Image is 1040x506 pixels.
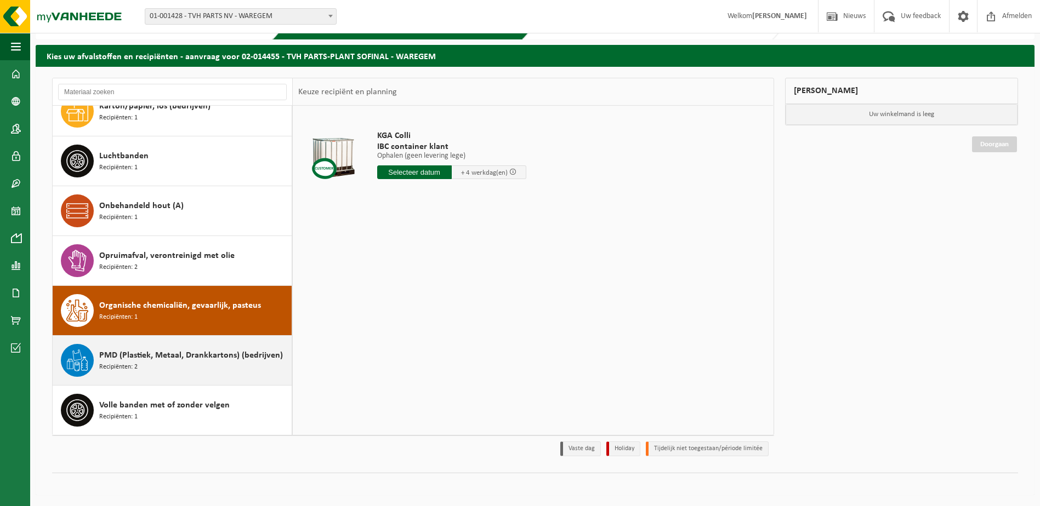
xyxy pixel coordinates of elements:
[785,78,1019,104] div: [PERSON_NAME]
[53,286,292,336] button: Organische chemicaliën, gevaarlijk, pasteus Recipiënten: 1
[53,336,292,386] button: PMD (Plastiek, Metaal, Drankkartons) (bedrijven) Recipiënten: 2
[293,78,402,106] div: Keuze recipiënt en planning
[377,130,526,141] span: KGA Colli
[53,236,292,286] button: Opruimafval, verontreinigd met olie Recipiënten: 2
[99,150,149,163] span: Luchtbanden
[377,141,526,152] span: IBC container klant
[99,299,261,312] span: Organische chemicaliën, gevaarlijk, pasteus
[646,441,769,456] li: Tijdelijk niet toegestaan/période limitée
[53,136,292,186] button: Luchtbanden Recipiënten: 1
[752,12,807,20] strong: [PERSON_NAME]
[145,8,337,25] span: 01-001428 - TVH PARTS NV - WAREGEM
[972,136,1017,152] a: Doorgaan
[99,399,230,412] span: Volle banden met of zonder velgen
[606,441,640,456] li: Holiday
[99,262,138,273] span: Recipiënten: 2
[53,186,292,236] button: Onbehandeld hout (A) Recipiënten: 1
[99,249,235,262] span: Opruimafval, verontreinigd met olie
[99,100,211,113] span: Karton/papier, los (bedrijven)
[461,169,508,176] span: + 4 werkdag(en)
[377,152,526,160] p: Ophalen (geen levering lege)
[99,113,138,123] span: Recipiënten: 1
[99,212,138,223] span: Recipiënten: 1
[53,386,292,435] button: Volle banden met of zonder velgen Recipiënten: 1
[145,9,336,24] span: 01-001428 - TVH PARTS NV - WAREGEM
[786,104,1018,125] p: Uw winkelmand is leeg
[377,165,452,179] input: Selecteer datum
[560,441,601,456] li: Vaste dag
[53,87,292,136] button: Karton/papier, los (bedrijven) Recipiënten: 1
[58,84,287,100] input: Materiaal zoeken
[36,45,1035,66] h2: Kies uw afvalstoffen en recipiënten - aanvraag voor 02-014455 - TVH PARTS-PLANT SOFINAL - WAREGEM
[99,412,138,422] span: Recipiënten: 1
[99,163,138,173] span: Recipiënten: 1
[99,312,138,323] span: Recipiënten: 1
[99,349,283,362] span: PMD (Plastiek, Metaal, Drankkartons) (bedrijven)
[99,362,138,372] span: Recipiënten: 2
[99,199,184,212] span: Onbehandeld hout (A)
